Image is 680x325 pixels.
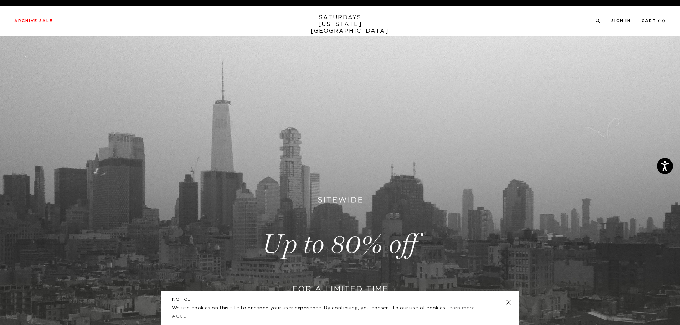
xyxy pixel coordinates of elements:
[172,305,483,312] p: We use cookies on this site to enhance your user experience. By continuing, you consent to our us...
[447,306,475,310] a: Learn more
[660,20,663,23] small: 0
[172,296,508,303] h5: NOTICE
[611,19,631,23] a: Sign In
[311,14,370,35] a: SATURDAYS[US_STATE][GEOGRAPHIC_DATA]
[172,314,193,318] a: Accept
[14,19,53,23] a: Archive Sale
[642,19,666,23] a: Cart (0)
